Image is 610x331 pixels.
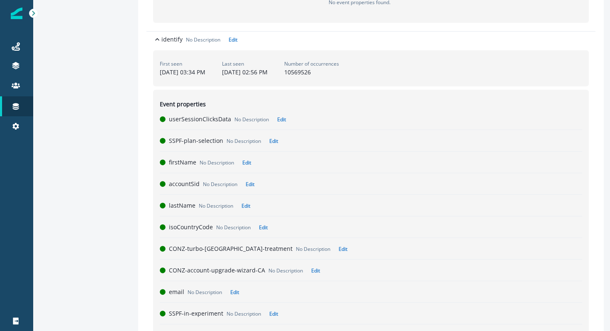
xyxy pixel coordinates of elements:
[234,116,269,123] p: No Description
[241,181,254,188] button: Edit
[169,266,265,275] p: CONZ-account-upgrade-wizard-CA
[169,115,231,123] p: userSessionClicksData
[160,100,206,108] p: Event properties
[161,35,183,44] p: identify
[269,310,278,317] p: Edit
[199,202,233,210] p: No Description
[272,116,286,123] button: Edit
[222,68,268,76] p: [DATE] 02:56 PM
[188,289,222,296] p: No Description
[339,245,347,253] p: Edit
[222,60,268,68] p: Last seen
[186,36,220,44] p: No Description
[237,202,250,209] button: Edit
[296,245,330,253] p: No Description
[169,309,223,318] p: SSPF-in-experiment
[269,137,278,145] p: Edit
[264,310,278,317] button: Edit
[334,245,347,253] button: Edit
[277,116,286,123] p: Edit
[203,181,237,188] p: No Description
[169,287,184,296] p: email
[169,223,213,231] p: isoCountryCode
[230,289,239,296] p: Edit
[259,224,268,231] p: Edit
[237,159,251,166] button: Edit
[284,60,339,76] div: 10569526
[254,224,268,231] button: Edit
[11,7,22,19] img: Inflection
[160,68,205,76] p: [DATE] 03:34 PM
[169,179,200,188] p: accountSid
[216,224,251,231] p: No Description
[306,267,320,274] button: Edit
[169,158,196,167] p: firstName
[169,201,195,210] p: lastName
[264,137,278,145] button: Edit
[146,32,595,47] button: identifyNo DescriptionEdit
[225,289,239,296] button: Edit
[311,267,320,274] p: Edit
[268,267,303,275] p: No Description
[229,36,237,43] p: Edit
[160,60,205,68] p: First seen
[224,36,237,43] button: Edit
[227,137,261,145] p: No Description
[169,244,293,253] p: CONZ-turbo-[GEOGRAPHIC_DATA]-treatment
[242,159,251,166] p: Edit
[169,136,223,145] p: SSPF-plan-selection
[284,60,339,68] p: Number of occurrences
[200,159,234,167] p: No Description
[227,310,261,318] p: No Description
[242,202,250,209] p: Edit
[246,181,254,188] p: Edit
